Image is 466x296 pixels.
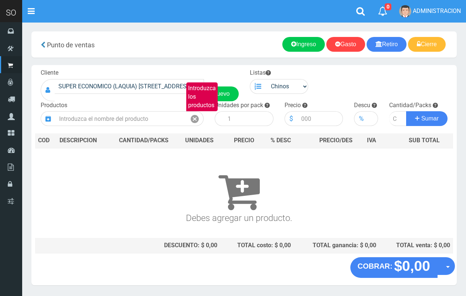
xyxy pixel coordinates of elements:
[354,101,370,110] label: Descu
[389,111,407,126] input: Cantidad
[297,241,377,250] div: TOTAL ganancia: $ 0,00
[57,133,110,148] th: DES
[41,69,58,77] label: Cliente
[35,133,57,148] th: COD
[413,7,461,14] span: ADMINISTRACION
[350,257,438,278] button: COBRAR: $0,00
[319,137,353,144] span: PRECIO/DES
[399,5,411,17] img: User Image
[271,137,291,144] span: % DESC
[354,111,368,126] div: %
[408,37,446,52] a: Cierre
[47,41,95,49] span: Punto de ventas
[215,101,263,110] label: Unidades por pack
[70,137,97,144] span: CRIPCION
[55,111,186,126] input: Introduzca el nombre del producto
[178,133,221,148] th: UNIDADES
[110,133,178,148] th: CANTIDAD/PACKS
[368,111,378,126] input: 000
[285,101,301,110] label: Precio
[41,101,67,110] label: Productos
[394,258,430,274] strong: $0,00
[385,3,391,10] span: 0
[223,241,290,250] div: TOTAL costo: $ 0,00
[38,159,440,223] h3: Debes agregar un producto.
[113,241,217,250] div: DESCUENTO: $ 0,00
[406,111,448,126] button: Sumar
[382,241,450,250] div: TOTAL venta: $ 0,00
[358,262,392,270] strong: COBRAR:
[186,82,218,112] label: Introduzca los productos
[367,137,376,144] span: IVA
[421,115,439,122] span: Sumar
[389,101,431,110] label: Cantidad/Packs
[297,111,343,126] input: 000
[224,111,273,126] input: 1
[367,37,407,52] a: Retiro
[55,79,204,94] input: Consumidor Final
[282,37,325,52] a: Ingreso
[204,86,238,101] a: Nuevo
[250,69,271,77] label: Listas
[285,111,297,126] div: $
[234,136,254,145] span: PRECIO
[326,37,365,52] a: Gasto
[409,136,440,145] span: SUB TOTAL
